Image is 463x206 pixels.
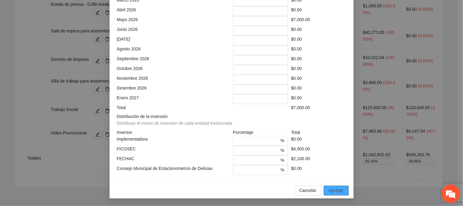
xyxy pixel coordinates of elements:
[232,129,290,136] div: Porcentaje
[324,186,349,196] button: Agregar
[290,75,348,85] div: $0.00
[281,157,284,164] span: %
[115,55,232,65] div: Septiembre 2026
[281,147,284,154] span: %
[290,104,348,111] div: $7,000.00
[115,16,232,26] div: Mayo 2026
[290,55,348,65] div: $0.00
[299,187,317,194] span: Cancelar
[281,167,284,174] span: %
[281,138,284,144] span: %
[290,136,348,146] div: $0.00
[290,6,348,16] div: $0.00
[115,156,232,165] div: FECHAC
[115,136,232,146] div: Implementadora
[35,68,84,130] span: Estamos en línea.
[290,146,348,156] div: $4,900.00
[115,104,232,111] div: Total
[115,75,232,85] div: Noviembre 2026
[115,165,232,175] div: Consejo Municipal de Estacionometros de Delicias
[115,36,232,46] div: [DATE]
[290,156,348,165] div: $2,100.00
[115,65,232,75] div: Octubre 2026
[115,94,232,104] div: Enero 2027
[115,6,232,16] div: Abril 2026
[3,139,116,161] textarea: Escriba su mensaje y pulse “Intro”
[290,94,348,104] div: $0.00
[290,129,348,136] div: Total
[290,16,348,26] div: $7,000.00
[117,113,236,127] span: Distribución de la inversión
[290,46,348,55] div: $0.00
[115,85,232,94] div: Diciembre 2026
[329,187,344,194] span: Agregar
[290,65,348,75] div: $0.00
[115,46,232,55] div: Agosto 2026
[290,165,348,175] div: $0.00
[115,26,232,36] div: Junio 2026
[115,129,232,136] div: Inversor
[115,146,232,156] div: FICOSEC
[290,26,348,36] div: $0.00
[290,36,348,46] div: $0.00
[117,121,233,126] span: Distribuye el monto de inversión de cada entidad involucrada.
[32,31,103,39] div: Chatee con nosotros ahora
[290,85,348,94] div: $0.00
[295,186,321,196] button: Cancelar
[100,3,115,18] div: Minimizar ventana de chat en vivo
